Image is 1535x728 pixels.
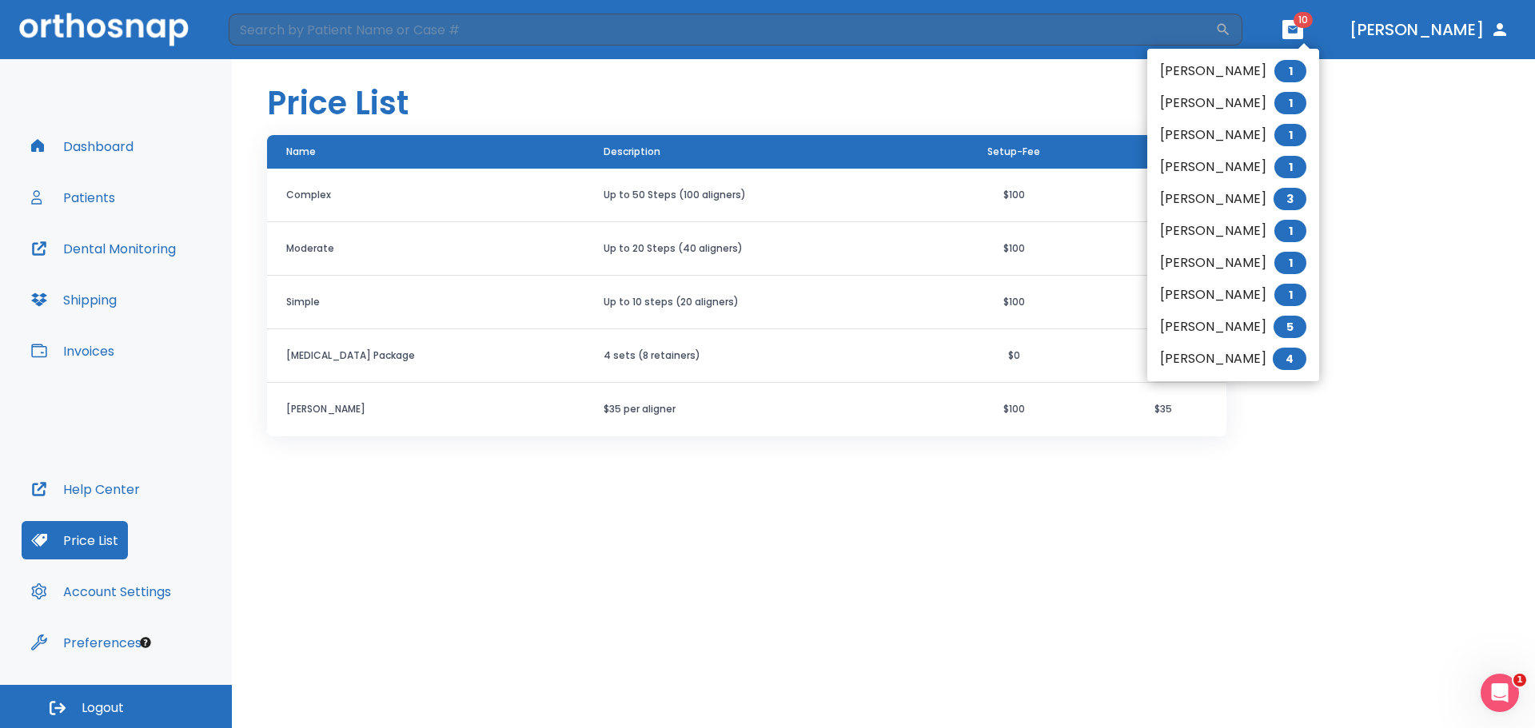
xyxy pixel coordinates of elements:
span: 3 [1274,188,1306,210]
li: [PERSON_NAME] [1147,183,1319,215]
li: [PERSON_NAME] [1147,311,1319,343]
li: [PERSON_NAME] [1147,151,1319,183]
li: [PERSON_NAME] [1147,343,1319,375]
span: 1 [1274,252,1306,274]
span: 1 [1274,124,1306,146]
span: 4 [1273,348,1306,370]
li: [PERSON_NAME] [1147,215,1319,247]
span: 1 [1274,92,1306,114]
span: 1 [1274,60,1306,82]
li: [PERSON_NAME] [1147,55,1319,87]
li: [PERSON_NAME] [1147,279,1319,311]
span: 1 [1274,156,1306,178]
span: 5 [1274,316,1306,338]
li: [PERSON_NAME] [1147,247,1319,279]
span: 1 [1513,674,1526,686]
iframe: Intercom live chat [1481,674,1519,712]
span: 1 [1274,284,1306,306]
span: 1 [1274,220,1306,242]
li: [PERSON_NAME] [1147,119,1319,151]
li: [PERSON_NAME] [1147,87,1319,119]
